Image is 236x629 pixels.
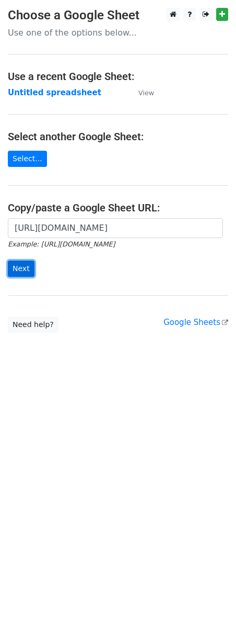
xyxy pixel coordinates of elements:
[8,8,228,23] h3: Choose a Google Sheet
[8,88,101,97] a: Untitled spreadsheet
[8,201,228,214] h4: Copy/paste a Google Sheet URL:
[8,240,115,248] small: Example: [URL][DOMAIN_NAME]
[8,151,47,167] a: Select...
[163,318,228,327] a: Google Sheets
[8,70,228,83] h4: Use a recent Google Sheet:
[8,130,228,143] h4: Select another Google Sheet:
[8,218,223,238] input: Paste your Google Sheet URL here
[138,89,154,97] small: View
[184,579,236,629] iframe: Chat Widget
[8,317,58,333] a: Need help?
[8,27,228,38] p: Use one of the options below...
[8,261,34,277] input: Next
[128,88,154,97] a: View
